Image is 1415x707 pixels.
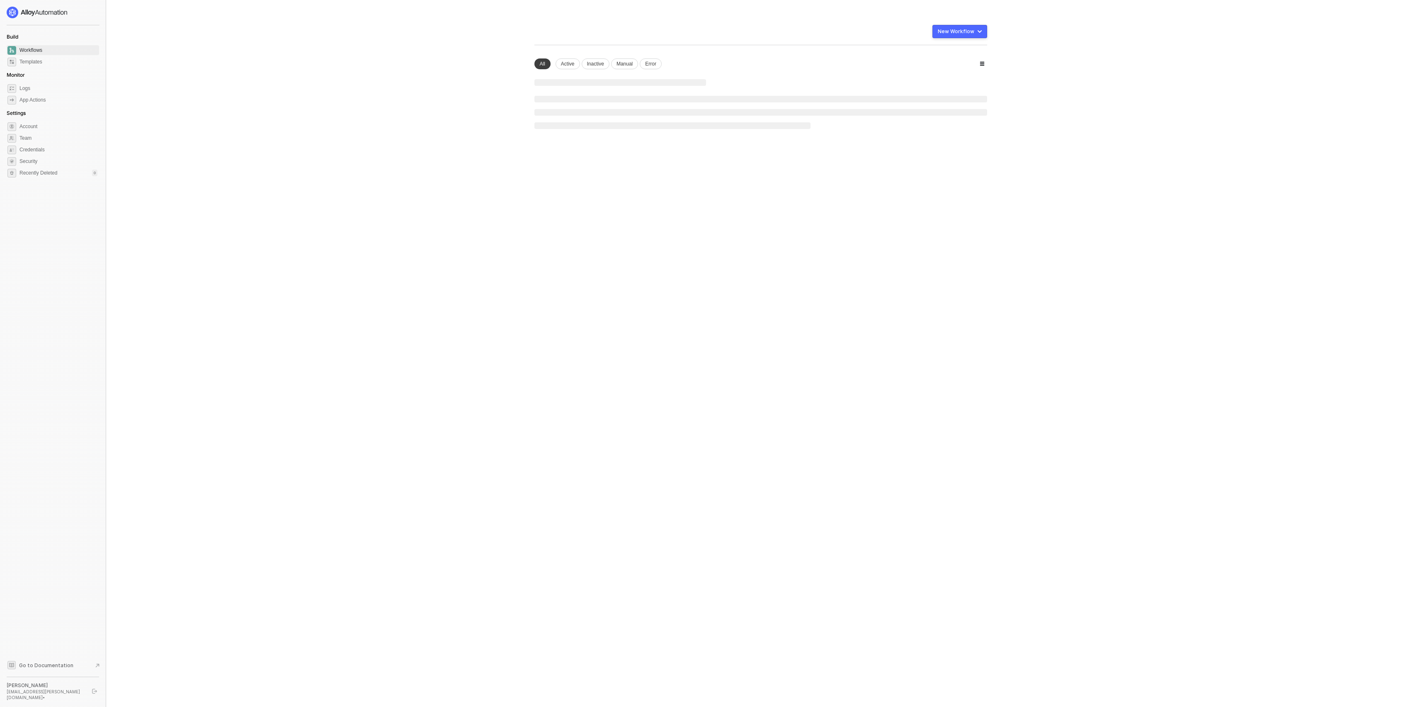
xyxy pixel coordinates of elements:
[7,46,16,55] span: dashboard
[7,682,85,689] div: [PERSON_NAME]
[19,121,97,131] span: Account
[92,689,97,694] span: logout
[7,72,25,78] span: Monitor
[19,133,97,143] span: Team
[19,170,57,177] span: Recently Deleted
[19,57,97,67] span: Templates
[19,97,46,104] div: App Actions
[19,145,97,155] span: Credentials
[7,660,100,670] a: Knowledge Base
[7,7,99,18] a: logo
[7,146,16,154] span: credentials
[7,110,26,116] span: Settings
[7,96,16,104] span: icon-app-actions
[534,58,551,69] div: All
[7,661,16,669] span: documentation
[582,58,609,69] div: Inactive
[556,58,580,69] div: Active
[7,7,68,18] img: logo
[19,45,97,55] span: Workflows
[640,58,662,69] div: Error
[7,134,16,143] span: team
[7,689,85,700] div: [EMAIL_ADDRESS][PERSON_NAME][DOMAIN_NAME] •
[7,84,16,93] span: icon-logs
[7,58,16,66] span: marketplace
[611,58,638,69] div: Manual
[7,34,18,40] span: Build
[938,28,974,35] div: New Workflow
[7,157,16,166] span: security
[19,156,97,166] span: Security
[19,83,97,93] span: Logs
[92,170,97,176] div: 0
[19,662,73,669] span: Go to Documentation
[932,25,987,38] button: New Workflow
[7,169,16,177] span: settings
[7,122,16,131] span: settings
[93,661,102,670] span: document-arrow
